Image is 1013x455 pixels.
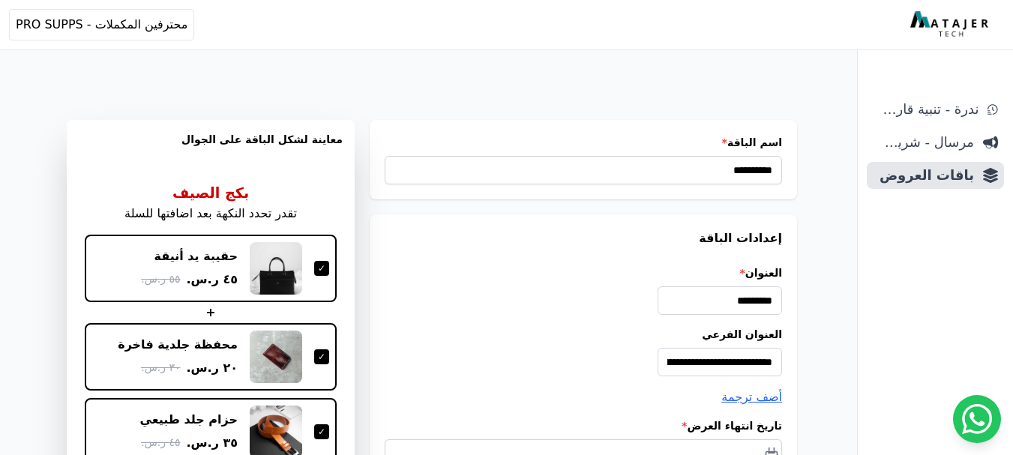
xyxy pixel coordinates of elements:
[85,183,337,205] h3: بكج الصيف
[873,99,979,120] span: ندرة - تنبية قارب علي النفاذ
[141,435,180,451] span: ٤٥ ر.س.
[16,16,187,34] span: محترفين المكملات - PRO SUPPS
[141,271,180,287] span: ٥٥ ر.س.
[186,359,238,377] span: ٢٠ ر.س.
[873,165,974,186] span: باقات العروض
[79,132,343,165] h3: معاينة لشكل الباقة على الجوال
[154,248,238,265] div: حقيبة يد أنيقة
[85,205,337,223] p: تقدر تحدد النكهة بعد اضافتها للسلة
[250,331,302,383] img: محفظة جلدية فاخرة
[385,135,782,150] label: اسم الباقة
[910,11,992,38] img: MatajerTech Logo
[250,242,302,295] img: حقيبة يد أنيقة
[385,229,782,247] h3: إعدادات الباقة
[118,337,238,353] div: محفظة جلدية فاخرة
[186,434,238,452] span: ٣٥ ر.س.
[721,390,782,404] span: أضف ترجمة
[385,418,782,433] label: تاريخ انتهاء العرض
[140,412,238,428] div: حزام جلد طبيعي
[721,388,782,406] button: أضف ترجمة
[85,304,337,322] div: +
[141,360,180,376] span: ٣٠ ر.س.
[873,132,974,153] span: مرسال - شريط دعاية
[186,271,238,289] span: ٤٥ ر.س.
[9,9,194,40] button: محترفين المكملات - PRO SUPPS
[385,265,782,280] label: العنوان
[385,327,782,342] label: العنوان الفرعي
